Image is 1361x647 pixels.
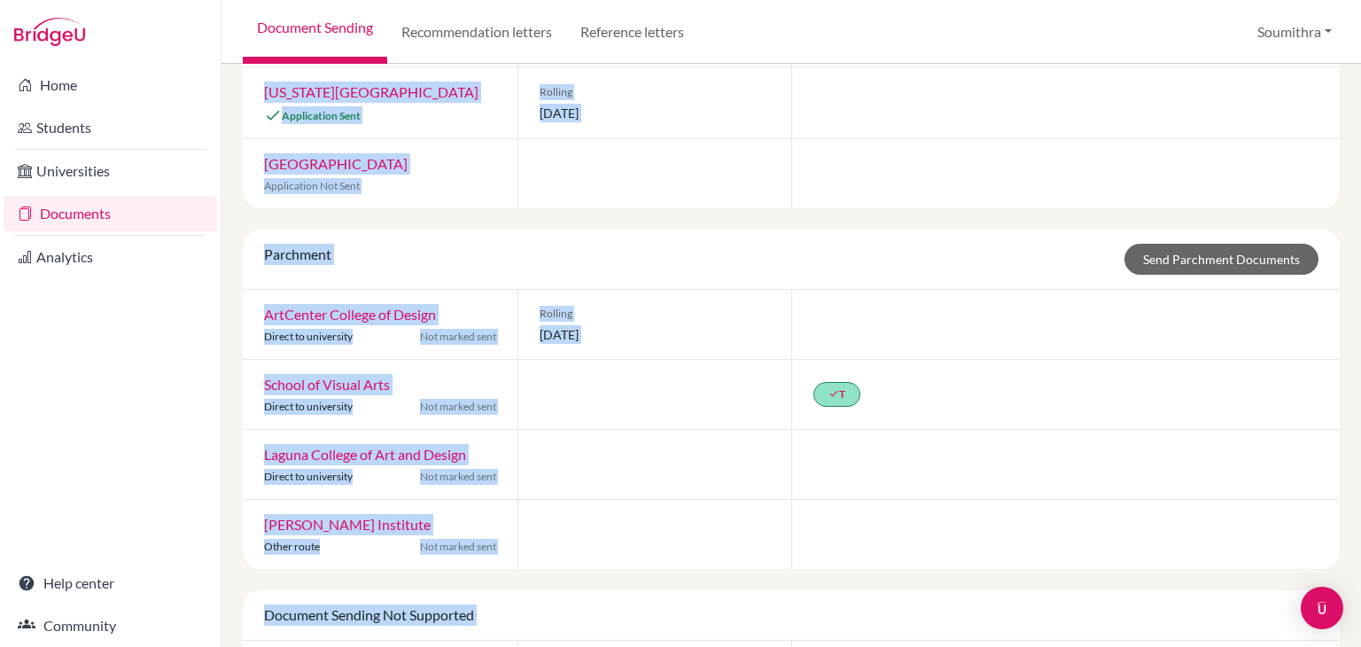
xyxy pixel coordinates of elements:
a: Send Parchment Documents [1124,244,1318,275]
span: Direct to university [264,330,353,343]
span: Not marked sent [420,469,496,485]
span: Not marked sent [420,539,496,555]
a: School of Visual Arts [264,376,390,393]
span: [DATE] [540,325,771,344]
a: Community [4,608,217,643]
span: Direct to university [264,400,353,413]
div: Open Intercom Messenger [1301,587,1343,629]
span: Application Sent [282,109,361,122]
span: Other route [264,540,320,553]
span: Rolling [540,306,771,322]
img: Bridge-U [14,18,85,46]
span: Application Not Sent [264,179,360,192]
a: ArtCenter College of Design [264,306,436,323]
i: done [828,388,839,399]
a: [GEOGRAPHIC_DATA] [264,155,408,172]
a: [PERSON_NAME] Institute [264,516,431,533]
a: Home [4,67,217,103]
span: Rolling [540,84,771,100]
span: Document Sending Not Supported [264,606,474,623]
span: Not marked sent [420,399,496,415]
a: Universities [4,153,217,189]
span: Not marked sent [420,329,496,345]
a: doneT [813,382,860,407]
span: Parchment [264,246,331,262]
a: Students [4,110,217,145]
button: Soumithra [1249,15,1340,49]
a: Help center [4,565,217,601]
a: Documents [4,196,217,231]
a: Laguna College of Art and Design [264,446,466,463]
a: [US_STATE][GEOGRAPHIC_DATA] [264,83,478,100]
span: Direct to university [264,470,353,483]
a: Analytics [4,239,217,275]
span: [DATE] [540,104,771,122]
